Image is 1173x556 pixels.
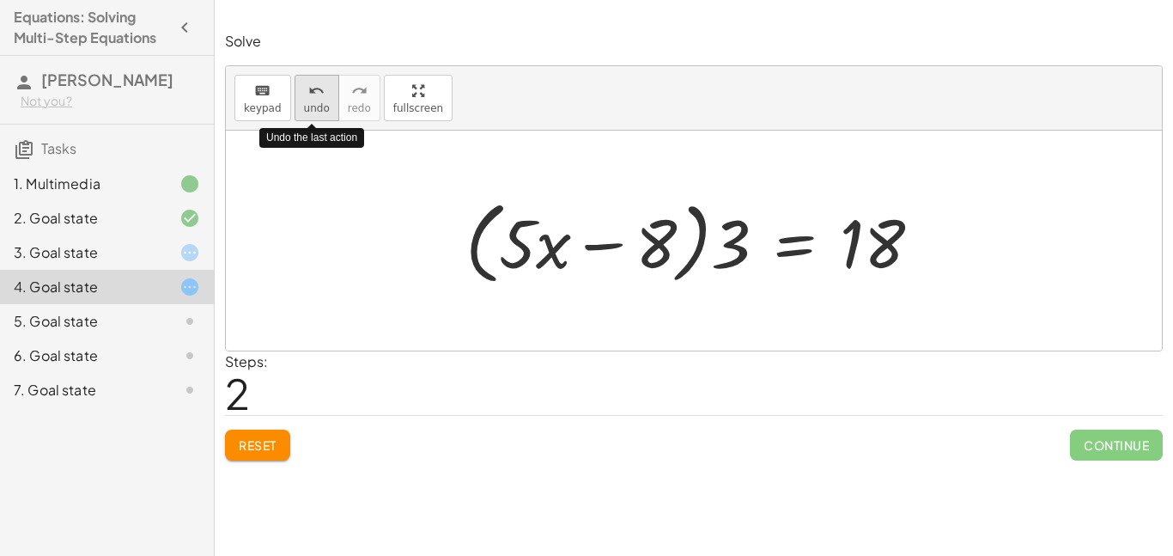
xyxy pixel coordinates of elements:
[308,81,325,101] i: undo
[338,75,380,121] button: redoredo
[179,208,200,229] i: Task finished and correct.
[14,208,152,229] div: 2. Goal state
[225,32,1163,52] p: Solve
[14,277,152,297] div: 4. Goal state
[179,311,200,332] i: Task not started.
[348,102,371,114] span: redo
[234,75,291,121] button: keyboardkeypad
[14,7,169,48] h4: Equations: Solving Multi-Step Equations
[41,139,76,157] span: Tasks
[14,311,152,332] div: 5. Goal state
[41,70,173,89] span: [PERSON_NAME]
[239,437,277,453] span: Reset
[14,345,152,366] div: 6. Goal state
[393,102,443,114] span: fullscreen
[259,128,364,148] div: Undo the last action
[225,367,250,419] span: 2
[14,174,152,194] div: 1. Multimedia
[244,102,282,114] span: keypad
[304,102,330,114] span: undo
[225,352,268,370] label: Steps:
[179,277,200,297] i: Task started.
[14,242,152,263] div: 3. Goal state
[254,81,270,101] i: keyboard
[179,242,200,263] i: Task started.
[21,93,200,110] div: Not you?
[179,174,200,194] i: Task finished.
[351,81,368,101] i: redo
[179,380,200,400] i: Task not started.
[179,345,200,366] i: Task not started.
[14,380,152,400] div: 7. Goal state
[225,430,290,461] button: Reset
[384,75,453,121] button: fullscreen
[295,75,339,121] button: undoundo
